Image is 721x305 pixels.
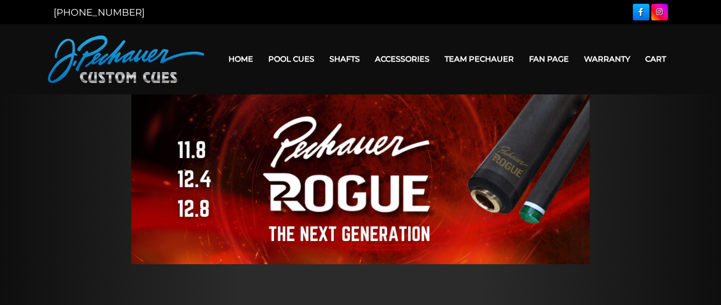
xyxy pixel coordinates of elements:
[261,47,322,71] a: Pool Cues
[54,7,145,18] a: [PHONE_NUMBER]
[576,47,638,71] a: Warranty
[638,47,674,71] a: Cart
[521,47,576,71] a: Fan Page
[437,47,521,71] a: Team Pechauer
[48,36,204,83] img: Pechauer Custom Cues
[221,47,261,71] a: Home
[322,47,367,71] a: Shafts
[367,47,437,71] a: Accessories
